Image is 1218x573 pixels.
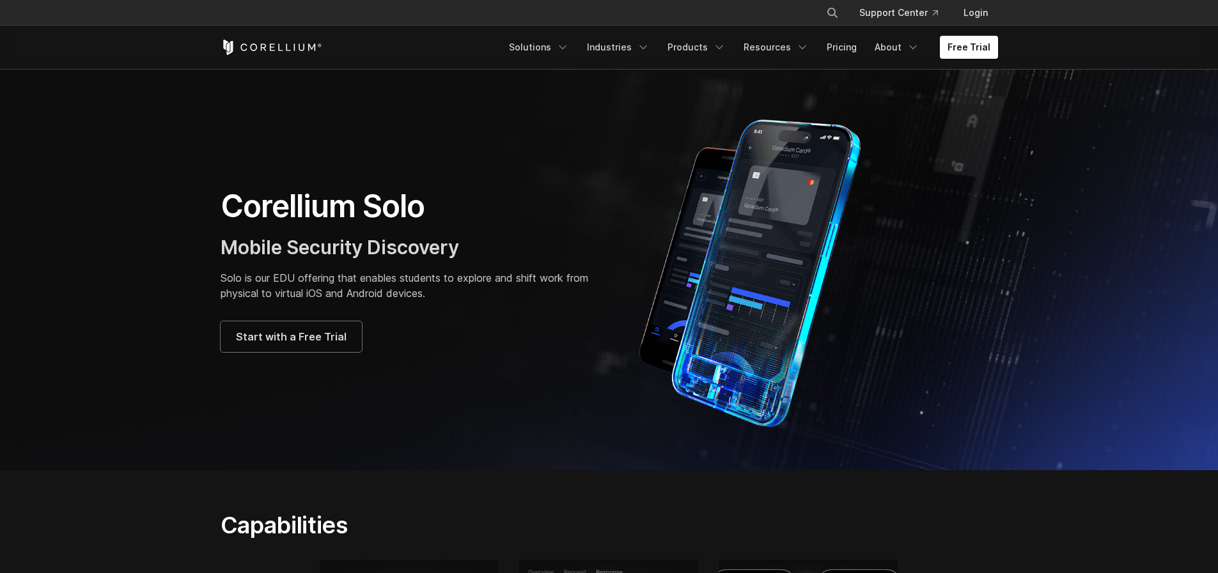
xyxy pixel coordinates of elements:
a: Solutions [501,36,577,59]
button: Search [821,1,844,24]
a: Start with a Free Trial [221,321,362,352]
h2: Capabilities [221,511,730,539]
a: Support Center [849,1,948,24]
a: Corellium Home [221,40,322,55]
a: Resources [736,36,816,59]
img: Corellium Solo for mobile app security solutions [622,110,897,429]
div: Navigation Menu [811,1,998,24]
a: Login [953,1,998,24]
span: Mobile Security Discovery [221,236,459,259]
a: Pricing [819,36,864,59]
h1: Corellium Solo [221,187,597,225]
span: Start with a Free Trial [236,329,347,344]
a: Products [660,36,733,59]
div: Navigation Menu [501,36,998,59]
a: Free Trial [940,36,998,59]
p: Solo is our EDU offering that enables students to explore and shift work from physical to virtual... [221,270,597,301]
a: Industries [579,36,657,59]
a: About [867,36,927,59]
